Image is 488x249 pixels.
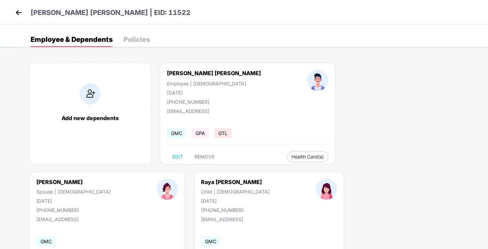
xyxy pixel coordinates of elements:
[167,70,261,77] div: [PERSON_NAME] [PERSON_NAME]
[167,90,261,96] div: [DATE]
[201,236,220,246] span: GMC
[123,36,150,43] div: Policies
[31,7,190,18] p: [PERSON_NAME] [PERSON_NAME] | EID: 11522
[36,198,111,204] div: [DATE]
[201,189,270,195] div: Child | [DEMOGRAPHIC_DATA]
[167,99,261,105] div: [PHONE_NUMBER]
[201,207,270,213] div: [PHONE_NUMBER]
[201,216,269,222] div: [EMAIL_ADDRESS]
[167,151,188,162] button: EDIT
[316,179,337,200] img: profileImage
[201,198,270,204] div: [DATE]
[214,128,232,138] span: GTL
[14,7,24,18] img: back
[172,154,183,160] span: EDIT
[36,189,111,195] div: Spouse | [DEMOGRAPHIC_DATA]
[31,36,113,43] div: Employee & Dependents
[36,179,111,185] div: [PERSON_NAME]
[195,154,215,160] span: REMOVE
[167,81,261,86] div: Employee | [DEMOGRAPHIC_DATA]
[201,179,270,185] div: Raya [PERSON_NAME]
[307,70,328,91] img: profileImage
[80,83,101,104] img: addIcon
[167,108,235,114] div: [EMAIL_ADDRESS]
[36,115,144,121] div: Add new dependents
[157,179,178,200] img: profileImage
[36,207,111,213] div: [PHONE_NUMBER]
[36,236,56,246] span: GMC
[189,151,220,162] button: REMOVE
[287,151,328,162] button: Health Card(s)
[291,155,324,159] span: Health Card(s)
[36,216,104,222] div: [EMAIL_ADDRESS]
[191,128,209,138] span: GPA
[167,128,186,138] span: GMC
